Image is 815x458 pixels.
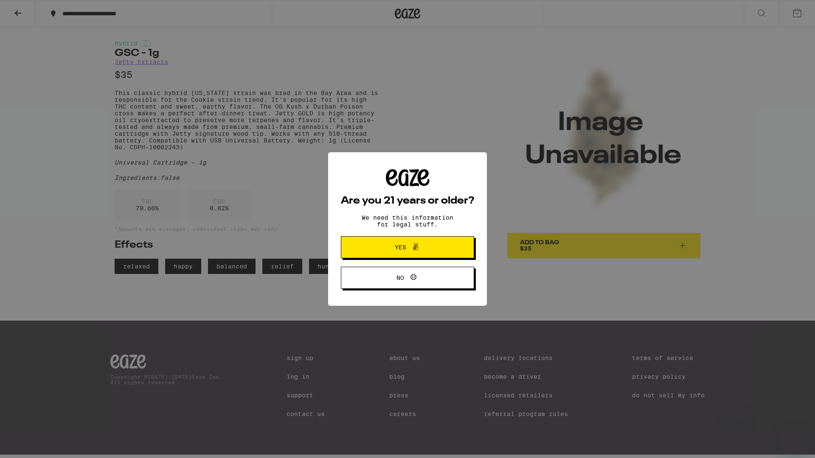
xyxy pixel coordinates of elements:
[354,214,461,228] p: We need this information for legal stuff.
[341,267,474,289] button: No
[395,244,406,250] span: Yes
[341,196,474,206] h2: Are you 21 years or older?
[396,275,404,281] span: No
[781,424,808,451] iframe: Button to launch messaging window
[728,404,745,421] iframe: Close message
[341,236,474,258] button: Yes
